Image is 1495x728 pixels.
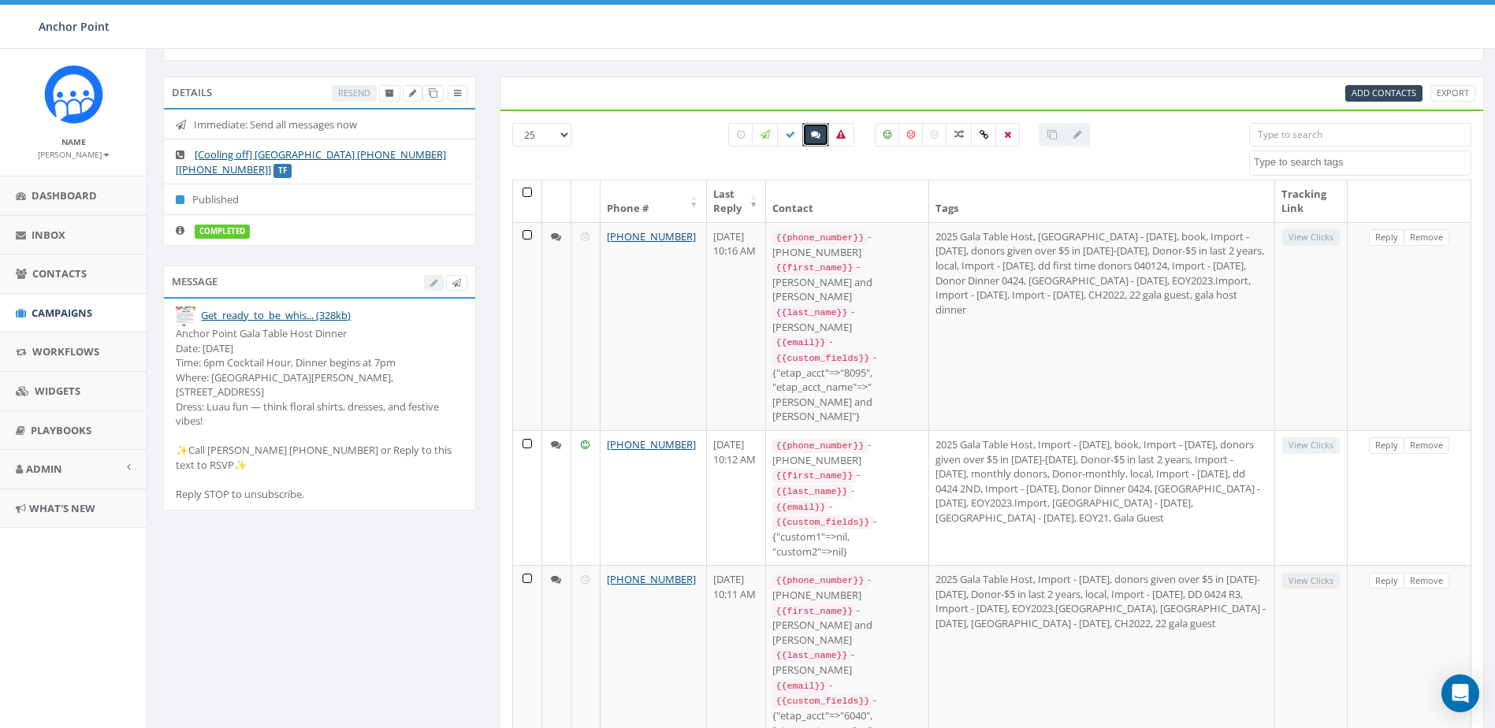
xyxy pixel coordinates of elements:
[772,514,922,559] div: - {"custom1"=>nil, "custom2"=>nil}
[32,306,92,320] span: Campaigns
[61,136,86,147] small: Name
[1352,87,1416,98] span: Add Contacts
[38,149,110,160] small: [PERSON_NAME]
[922,123,947,147] label: Neutral
[385,87,394,98] span: Archive Campaign
[176,326,463,502] div: Anchor Point Gala Table Host Dinner Date: [DATE] Time: 6pm Cocktail Hour, Dinner begins at 7pm Wh...
[707,180,767,222] th: Last Reply: activate to sort column ascending
[201,308,351,322] a: Get_ready_to_be_whis... (328kb)
[827,123,854,147] label: Bounced
[802,123,829,147] label: Replied
[766,180,929,222] th: Contact
[1369,573,1404,589] a: Reply
[607,437,696,451] a: [PHONE_NUMBER]
[752,123,779,147] label: Sending
[772,500,828,514] code: {{email}}
[772,679,828,693] code: {{email}}
[772,515,872,529] code: {{custom_fields}}
[772,469,856,483] code: {{first_name}}
[772,499,922,514] div: -
[29,501,95,515] span: What's New
[772,231,867,245] code: {{phone_number}}
[1369,229,1404,246] a: Reply
[772,574,867,588] code: {{phone_number}}
[929,180,1275,222] th: Tags
[607,229,696,243] a: [PHONE_NUMBER]
[164,110,475,140] li: Immediate: Send all messages now
[1275,180,1348,222] th: Tracking Link
[454,87,461,98] span: View Campaign Delivery Statistics
[772,304,922,334] div: - [PERSON_NAME]
[429,87,437,98] span: Clone Campaign
[32,228,65,242] span: Inbox
[971,123,997,147] label: Link Clicked
[772,306,850,320] code: {{last_name}}
[772,603,922,648] div: - [PERSON_NAME] and [PERSON_NAME]
[1352,87,1416,98] span: CSV files only
[1430,85,1475,102] a: Export
[35,384,80,398] span: Widgets
[1404,437,1449,454] a: Remove
[772,485,850,499] code: {{last_name}}
[777,123,804,147] label: Delivered
[772,647,922,677] div: - [PERSON_NAME]
[44,65,103,124] img: Rally_platform_Icon_1.png
[176,120,194,130] i: Immediate: Send all messages now
[1441,674,1479,712] div: Open Intercom Messenger
[26,462,62,476] span: Admin
[32,344,99,358] span: Workflows
[772,572,922,602] div: - [PHONE_NUMBER]
[772,336,828,350] code: {{email}}
[1249,123,1471,147] input: Type to search
[163,76,476,108] div: Details
[176,147,446,176] a: [Cooling off] [GEOGRAPHIC_DATA] [PHONE_NUMBER] [[PHONE_NUMBER]]
[772,351,872,366] code: {{custom_fields}}
[32,188,97,202] span: Dashboard
[164,184,475,215] li: Published
[772,694,872,708] code: {{custom_fields}}
[772,467,922,483] div: -
[929,222,1275,430] td: 2025 Gala Table Host, [GEOGRAPHIC_DATA] - [DATE], book, Import - [DATE], donors given over $5 in ...
[995,123,1020,147] label: Removed
[772,439,867,453] code: {{phone_number}}
[176,195,192,205] i: Published
[1254,155,1471,169] textarea: Search
[772,259,922,304] div: - [PERSON_NAME] and [PERSON_NAME]
[601,180,707,222] th: Phone #: activate to sort column ascending
[1369,437,1404,454] a: Reply
[163,266,476,297] div: Message
[273,164,292,178] label: TF
[31,423,91,437] span: Playbooks
[772,648,850,663] code: {{last_name}}
[772,678,922,693] div: -
[452,277,461,288] span: Send Test Message
[38,147,110,161] a: [PERSON_NAME]
[1404,573,1449,589] a: Remove
[772,437,922,467] div: - [PHONE_NUMBER]
[946,123,972,147] label: Mixed
[929,430,1275,565] td: 2025 Gala Table Host, Import - [DATE], book, Import - [DATE], donors given over $5 in [DATE]-[DAT...
[772,334,922,350] div: -
[728,123,753,147] label: Pending
[1345,85,1422,102] a: Add Contacts
[409,87,416,98] span: Edit Campaign Title
[898,123,924,147] label: Negative
[195,225,250,239] label: completed
[772,229,922,259] div: - [PHONE_NUMBER]
[772,261,856,275] code: {{first_name}}
[875,123,900,147] label: Positive
[607,572,696,586] a: [PHONE_NUMBER]
[707,222,767,430] td: [DATE] 10:16 AM
[707,430,767,565] td: [DATE] 10:12 AM
[39,19,110,34] span: Anchor Point
[772,483,922,499] div: -
[32,266,87,280] span: Contacts
[1404,229,1449,246] a: Remove
[772,350,922,424] div: - {"etap_acct"=>"8095", "etap_acct_name"=>"[PERSON_NAME] and [PERSON_NAME]"}
[772,604,856,618] code: {{first_name}}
